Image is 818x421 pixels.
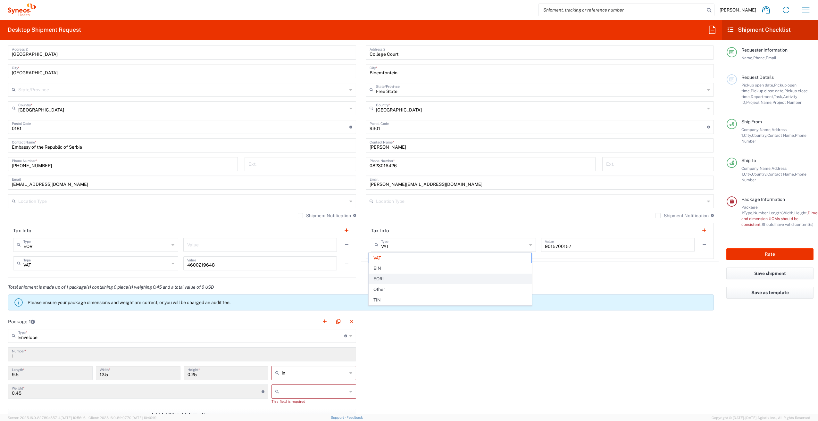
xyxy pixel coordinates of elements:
span: Request Details [741,75,774,80]
span: VAT [369,253,531,263]
h2: Package 1 [8,318,35,325]
span: Package 1: [741,205,758,215]
input: Shipment, tracking or reference number [538,4,705,16]
a: Feedback [346,416,363,419]
h2: Tax Info [371,227,389,234]
h2: Tax Info [13,227,31,234]
span: Company Name, [741,127,772,132]
span: Email [766,55,776,60]
span: Phone, [753,55,766,60]
span: Length, [769,210,782,215]
span: TIN [369,295,531,305]
label: Shipment Notification [298,213,351,218]
span: Pickup close date, [751,88,784,93]
span: Contact Name, [767,133,795,138]
span: Ship To [741,158,756,163]
span: [DATE] 10:40:19 [131,416,156,420]
span: Number, [753,210,769,215]
h2: Desktop Shipment Request [8,26,81,34]
button: Save shipment [726,268,814,279]
span: City, [744,133,752,138]
span: [PERSON_NAME] [720,7,756,13]
div: This field is required [271,399,356,404]
button: Add Additional Information [8,409,356,421]
em: Total shipment is made up of 1 package(s) containing 0 piece(s) weighing 0.45 and a total value o... [3,285,219,290]
span: Type, [744,210,753,215]
span: Copyright © [DATE]-[DATE] Agistix Inc., All Rights Reserved [712,415,810,421]
span: Task, [774,94,783,99]
span: Country, [752,133,767,138]
h2: Shipment Checklist [728,26,791,34]
span: [DATE] 10:56:16 [61,416,86,420]
p: Please ensure your package dimensions and weight are correct, or you will be charged an audit fee. [28,300,711,305]
span: Height, [794,210,808,215]
span: Country, [752,172,767,177]
span: Company Name, [741,166,772,171]
span: Requester Information [741,47,788,53]
span: Department, [751,94,774,99]
span: Package Information [741,197,785,202]
span: Server: 2025.16.0-82789e55714 [8,416,86,420]
span: Add Additional Information [151,412,210,418]
span: Client: 2025.16.0-8fc0770 [88,416,156,420]
a: Support [331,416,347,419]
span: Project Name, [746,100,772,105]
span: Pickup open date, [741,83,774,87]
span: Name, [741,55,753,60]
span: Should have valid content(s) [762,222,814,227]
span: EORI [369,274,531,284]
span: Ship From [741,119,762,124]
span: City, [744,172,752,177]
span: Project Number [772,100,802,105]
button: Rate [726,248,814,260]
button: Save as template [726,287,814,299]
span: Other [369,285,531,294]
span: Width, [782,210,794,215]
label: Shipment Notification [655,213,709,218]
span: Contact Name, [767,172,795,177]
span: EIN [369,263,531,273]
